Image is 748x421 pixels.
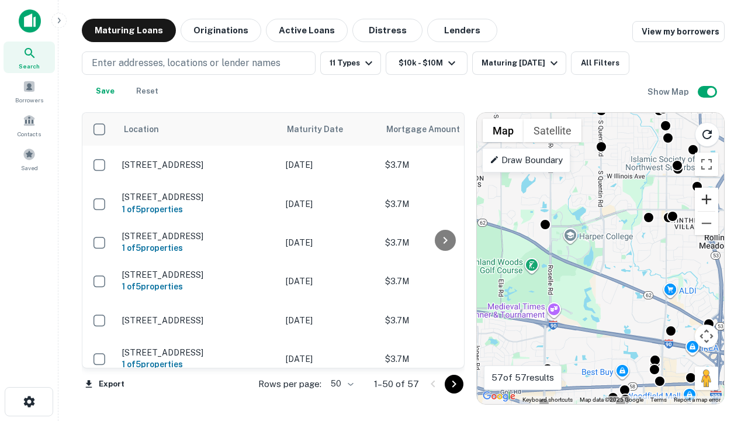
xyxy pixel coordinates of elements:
a: Search [4,42,55,73]
a: Report a map error [674,396,721,403]
button: Keyboard shortcuts [522,396,573,404]
span: Borrowers [15,95,43,105]
a: Borrowers [4,75,55,107]
th: Maturity Date [280,113,379,146]
p: [STREET_ADDRESS] [122,160,274,170]
p: [DATE] [286,275,373,288]
p: $3.7M [385,198,502,210]
p: $3.7M [385,314,502,327]
button: 11 Types [320,51,381,75]
th: Location [116,113,280,146]
button: Show satellite imagery [524,119,581,142]
p: $3.7M [385,275,502,288]
span: Map data ©2025 Google [580,396,643,403]
p: [DATE] [286,236,373,249]
span: Contacts [18,129,41,139]
div: 50 [326,375,355,392]
p: 1–50 of 57 [374,377,419,391]
h6: Show Map [647,85,691,98]
a: Saved [4,143,55,175]
div: 0 0 [477,113,724,404]
p: [DATE] [286,198,373,210]
p: [DATE] [286,314,373,327]
button: Save your search to get updates of matches that match your search criteria. [86,80,124,103]
p: 57 of 57 results [491,371,554,385]
button: Toggle fullscreen view [695,153,718,176]
p: [DATE] [286,353,373,365]
span: Search [19,61,40,71]
p: [STREET_ADDRESS] [122,192,274,202]
button: Originations [181,19,261,42]
button: Reset [129,80,166,103]
button: Go to next page [445,375,463,394]
h6: 1 of 5 properties [122,358,274,371]
th: Mortgage Amount [379,113,508,146]
button: Export [82,375,127,393]
a: Contacts [4,109,55,141]
div: Maturing [DATE] [482,56,561,70]
h6: 1 of 5 properties [122,280,274,293]
button: Active Loans [266,19,348,42]
p: Enter addresses, locations or lender names [92,56,280,70]
p: $3.7M [385,158,502,171]
button: Show street map [483,119,524,142]
p: [STREET_ADDRESS] [122,315,274,326]
button: Drag Pegman onto the map to open Street View [695,367,718,390]
span: Maturity Date [287,122,358,136]
p: [STREET_ADDRESS] [122,231,274,241]
a: Terms (opens in new tab) [650,396,667,403]
iframe: Chat Widget [690,290,748,346]
button: Zoom out [695,212,718,235]
p: Draw Boundary [490,153,563,167]
span: Location [123,122,159,136]
button: Enter addresses, locations or lender names [82,51,316,75]
p: [STREET_ADDRESS] [122,270,274,280]
h6: 1 of 5 properties [122,203,274,216]
p: $3.7M [385,353,502,365]
img: capitalize-icon.png [19,9,41,33]
span: Mortgage Amount [386,122,475,136]
button: Lenders [427,19,497,42]
span: Saved [21,163,38,172]
p: $3.7M [385,236,502,249]
a: View my borrowers [632,21,725,42]
button: Maturing Loans [82,19,176,42]
img: Google [480,389,518,404]
a: Open this area in Google Maps (opens a new window) [480,389,518,404]
h6: 1 of 5 properties [122,241,274,254]
button: Distress [352,19,423,42]
button: Maturing [DATE] [472,51,566,75]
p: [STREET_ADDRESS] [122,347,274,358]
p: Rows per page: [258,377,321,391]
button: All Filters [571,51,629,75]
button: $10k - $10M [386,51,467,75]
button: Reload search area [695,122,719,147]
p: [DATE] [286,158,373,171]
button: Zoom in [695,188,718,211]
